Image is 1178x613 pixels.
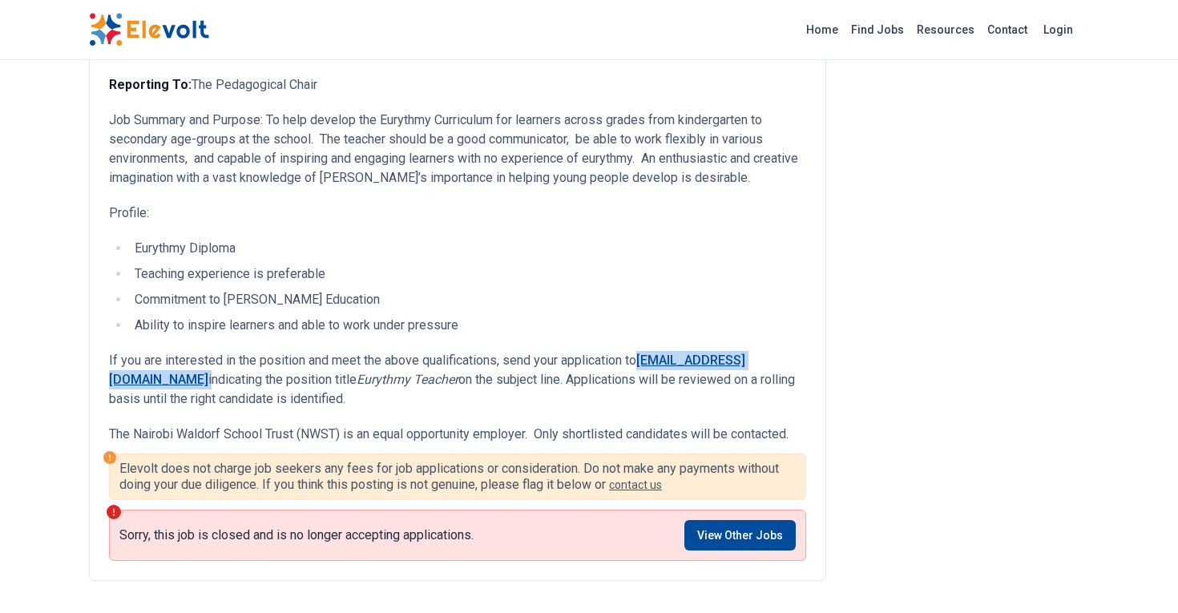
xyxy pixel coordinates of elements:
[109,75,806,95] p: The Pedagogical Chair
[981,17,1034,42] a: Contact
[109,425,806,444] p: The Nairobi Waldorf School Trust (NWST) is an equal opportunity employer. Only shortlisted candid...
[130,290,806,309] li: Commitment to [PERSON_NAME] Education
[1034,14,1083,46] a: Login
[109,204,806,223] p: Profile:
[119,461,796,493] p: Elevolt does not charge job seekers any fees for job applications or consideration. Do not make a...
[109,77,192,92] strong: Reporting To:
[130,316,806,335] li: Ability to inspire learners and able to work under pressure
[800,17,845,42] a: Home
[684,520,796,550] a: View Other Jobs
[357,372,458,387] em: Eurythmy Teacher
[130,239,806,258] li: Eurythmy Diploma
[609,478,662,491] a: contact us
[109,111,806,188] p: Job Summary and Purpose: To help develop the Eurythmy Curriculum for learners across grades from ...
[109,351,806,409] p: If you are interested in the position and meet the above qualifications, send your application to...
[1098,536,1178,613] iframe: Chat Widget
[845,17,910,42] a: Find Jobs
[89,13,209,46] img: Elevolt
[119,527,474,543] p: Sorry, this job is closed and is no longer accepting applications.
[910,17,981,42] a: Resources
[130,264,806,284] li: Teaching experience is preferable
